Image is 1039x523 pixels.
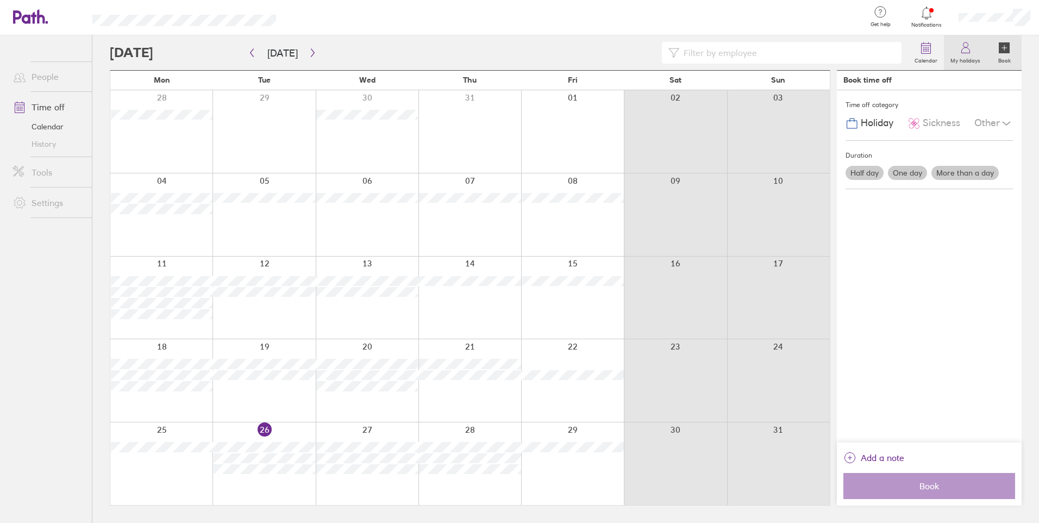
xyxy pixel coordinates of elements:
span: Book [851,481,1007,491]
a: Time off [4,96,92,118]
label: Half day [846,166,884,180]
a: People [4,66,92,88]
span: Thu [463,76,477,84]
span: Mon [154,76,170,84]
a: Settings [4,192,92,214]
span: Notifications [909,22,944,28]
a: Tools [4,161,92,183]
span: Sickness [923,117,960,129]
span: Fri [568,76,578,84]
a: Calendar [4,118,92,135]
span: Wed [359,76,375,84]
a: Notifications [909,5,944,28]
label: One day [888,166,927,180]
input: Filter by employee [679,42,895,63]
span: Get help [863,21,898,28]
button: Add a note [843,449,904,466]
span: Sun [771,76,785,84]
div: Book time off [843,76,892,84]
a: Book [987,35,1022,70]
span: Holiday [861,117,893,129]
div: Duration [846,147,1013,164]
span: Sat [669,76,681,84]
a: History [4,135,92,153]
a: Calendar [908,35,944,70]
label: My holidays [944,54,987,64]
label: More than a day [931,166,999,180]
button: Book [843,473,1015,499]
div: Time off category [846,97,1013,113]
a: My holidays [944,35,987,70]
button: [DATE] [259,44,306,62]
label: Calendar [908,54,944,64]
label: Book [992,54,1017,64]
span: Add a note [861,449,904,466]
span: Tue [258,76,271,84]
div: Other [974,113,1013,134]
